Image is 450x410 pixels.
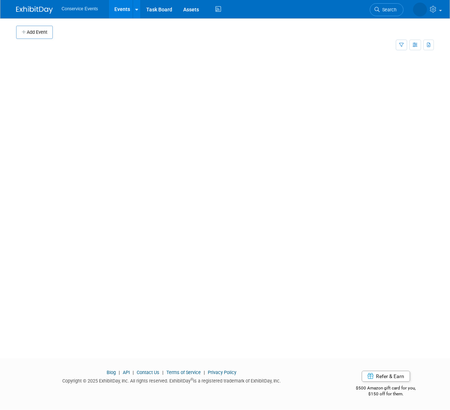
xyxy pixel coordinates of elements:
[117,370,122,375] span: |
[338,380,434,397] div: $500 Amazon gift card for you,
[191,377,193,381] sup: ®
[16,26,53,39] button: Add Event
[16,376,327,384] div: Copyright © 2025 ExhibitDay, Inc. All rights reserved. ExhibitDay is a registered trademark of Ex...
[62,6,98,11] span: Conservice Events
[123,370,130,375] a: API
[208,370,236,375] a: Privacy Policy
[161,370,165,375] span: |
[338,391,434,397] div: $150 off for them.
[131,370,136,375] span: |
[137,370,159,375] a: Contact Us
[16,6,53,14] img: ExhibitDay
[413,3,427,17] img: Amiee Griffey
[362,371,410,382] a: Refer & Earn
[380,7,396,12] span: Search
[107,370,116,375] a: Blog
[370,3,403,16] a: Search
[166,370,201,375] a: Terms of Service
[202,370,207,375] span: |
